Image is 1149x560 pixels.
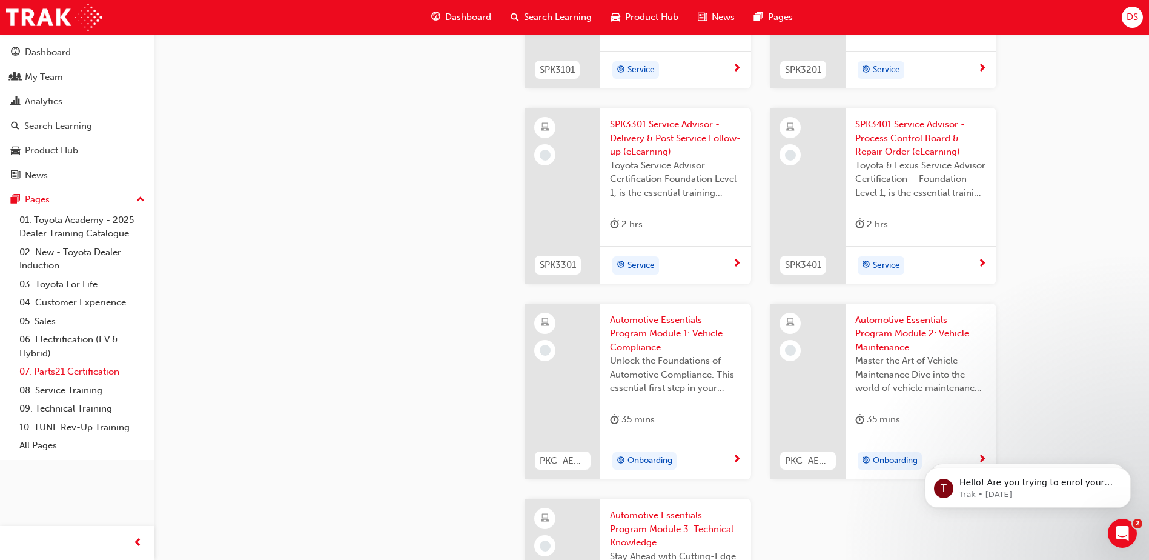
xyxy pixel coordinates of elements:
span: learningRecordVerb_NONE-icon [540,150,551,161]
span: news-icon [698,10,707,25]
span: learningResourceType_ELEARNING-icon [786,315,795,331]
a: SPK3301SPK3301 Service Advisor - Delivery & Post Service Follow-up (eLearning)Toyota Service Advi... [525,108,751,284]
span: SPK3301 [540,258,576,272]
span: next-icon [978,259,987,270]
a: 02. New - Toyota Dealer Induction [15,243,150,275]
a: 09. Technical Training [15,399,150,418]
a: PKC_AEP_MOD2Automotive Essentials Program Module 2: Vehicle MaintenanceMaster the Art of Vehicle ... [770,304,996,480]
a: PKC_AEP_MOD1Automotive Essentials Program Module 1: Vehicle ComplianceUnlock the Foundations of A... [525,304,751,480]
span: learningResourceType_ELEARNING-icon [786,120,795,136]
a: Analytics [5,90,150,113]
span: next-icon [978,64,987,75]
span: chart-icon [11,96,20,107]
span: Pages [768,10,793,24]
span: News [712,10,735,24]
span: target-icon [617,453,625,469]
div: 2 hrs [610,217,643,232]
span: car-icon [11,145,20,156]
span: Product Hub [625,10,678,24]
span: Service [873,63,900,77]
span: duration-icon [855,217,864,232]
div: Pages [25,193,50,207]
button: Pages [5,188,150,211]
span: Onboarding [873,454,918,468]
div: 2 hrs [855,217,888,232]
span: next-icon [732,64,741,75]
span: SPK3201 [785,63,821,77]
div: 35 mins [610,412,655,427]
img: Trak [6,4,102,31]
span: Automotive Essentials Program Module 3: Technical Knowledge [610,508,741,550]
span: search-icon [511,10,519,25]
div: 35 mins [855,412,900,427]
span: DS [1127,10,1138,24]
span: car-icon [611,10,620,25]
a: news-iconNews [688,5,744,30]
div: Product Hub [25,144,78,158]
span: Master the Art of Vehicle Maintenance Dive into the world of vehicle maintenance with this compre... [855,354,987,395]
a: My Team [5,66,150,88]
span: learningResourceType_ELEARNING-icon [541,511,549,527]
span: duration-icon [610,217,619,232]
span: pages-icon [754,10,763,25]
a: pages-iconPages [744,5,803,30]
div: My Team [25,70,63,84]
span: target-icon [617,258,625,273]
span: learningRecordVerb_NONE-icon [785,150,796,161]
span: next-icon [732,259,741,270]
span: Service [873,259,900,273]
a: car-iconProduct Hub [601,5,688,30]
div: Analytics [25,95,62,108]
span: pages-icon [11,195,20,205]
span: Dashboard [445,10,491,24]
a: Search Learning [5,115,150,138]
a: 07. Parts21 Certification [15,362,150,381]
span: Automotive Essentials Program Module 1: Vehicle Compliance [610,313,741,355]
span: target-icon [862,62,870,78]
div: News [25,168,48,182]
iframe: Intercom live chat [1108,519,1137,548]
span: learningRecordVerb_NONE-icon [540,541,551,552]
span: Service [627,63,655,77]
a: 10. TUNE Rev-Up Training [15,418,150,437]
span: 2 [1133,519,1142,528]
span: Toyota & Lexus Service Advisor Certification – Foundation Level 1, is the essential training cour... [855,159,987,200]
span: Search Learning [524,10,592,24]
a: Dashboard [5,41,150,64]
span: Automotive Essentials Program Module 2: Vehicle Maintenance [855,313,987,355]
a: Product Hub [5,139,150,162]
span: search-icon [11,121,19,132]
span: learningRecordVerb_NONE-icon [540,345,551,356]
span: up-icon [136,192,145,208]
a: 03. Toyota For Life [15,275,150,294]
span: SPK3301 Service Advisor - Delivery & Post Service Follow-up (eLearning) [610,118,741,159]
a: 05. Sales [15,312,150,331]
button: DashboardMy TeamAnalyticsSearch LearningProduct HubNews [5,39,150,188]
span: guage-icon [11,47,20,58]
button: DS [1122,7,1143,28]
a: All Pages [15,436,150,455]
a: guage-iconDashboard [422,5,501,30]
span: people-icon [11,72,20,83]
span: duration-icon [610,412,619,427]
a: 04. Customer Experience [15,293,150,312]
span: duration-icon [855,412,864,427]
span: Onboarding [627,454,672,468]
span: news-icon [11,170,20,181]
span: learningResourceType_ELEARNING-icon [541,120,549,136]
span: guage-icon [431,10,440,25]
a: 01. Toyota Academy - 2025 Dealer Training Catalogue [15,211,150,243]
span: PKC_AEP_MOD2 [785,454,831,468]
iframe: Intercom notifications message [907,442,1149,527]
a: search-iconSearch Learning [501,5,601,30]
span: Service [627,259,655,273]
div: Search Learning [24,119,92,133]
div: Dashboard [25,45,71,59]
a: 08. Service Training [15,381,150,400]
span: next-icon [732,455,741,465]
